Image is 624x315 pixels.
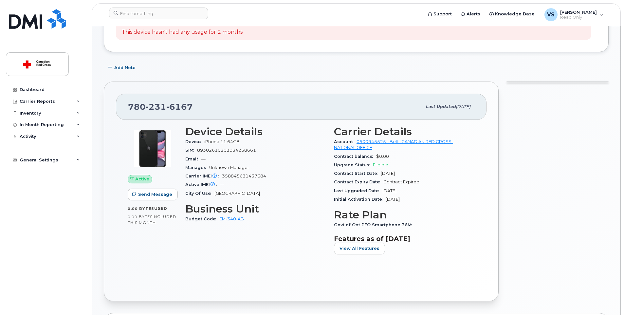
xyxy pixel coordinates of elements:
span: included this month [128,214,176,225]
span: Initial Activation Date [334,197,386,202]
span: Account [334,139,357,144]
span: Active [135,176,149,182]
span: 780 [128,102,193,112]
button: View All Features [334,243,385,254]
img: iPhone_11.jpg [133,129,172,168]
span: Active IMEI [185,182,220,187]
span: Knowledge Base [495,11,535,17]
button: Add Note [104,62,141,74]
span: [DATE] [382,188,396,193]
span: 231 [146,102,166,112]
a: Alerts [456,8,485,21]
span: Alerts [467,11,480,17]
span: Email [185,157,201,161]
span: Contract Start Date [334,171,381,176]
span: Add Note [114,65,136,71]
span: [DATE] [381,171,395,176]
h3: Rate Plan [334,209,475,221]
span: SIM [185,148,197,153]
span: Device [185,139,204,144]
span: Manager [185,165,209,170]
p: This device hasn't had any usage for 2 months [122,28,243,36]
span: Contract Expired [383,179,419,184]
span: Send Message [138,191,172,197]
input: Find something... [109,8,208,19]
h3: Carrier Details [334,126,475,138]
span: [DATE] [456,104,470,109]
button: Send Message [128,189,178,200]
span: Last Upgraded Date [334,188,382,193]
span: Last updated [426,104,456,109]
span: [PERSON_NAME] [560,9,597,15]
span: VS [547,11,555,19]
span: Support [433,11,452,17]
span: Budget Code [185,216,219,221]
span: 6167 [166,102,193,112]
span: 0.00 Bytes [128,214,153,219]
a: 0500945525 - Bell - CANADIAN RED CROSS- NATIONAL OFFICE [334,139,453,150]
span: Contract balance [334,154,376,159]
div: Vitalie Sclifos [540,8,608,21]
span: 0.00 Bytes [128,206,154,211]
span: Read Only [560,15,597,20]
span: Contract Expiry Date [334,179,383,184]
span: View All Features [340,245,379,251]
span: — [220,182,224,187]
span: [DATE] [386,197,400,202]
span: used [154,206,167,211]
h3: Business Unit [185,203,326,215]
span: Carrier IMEI [185,174,222,178]
span: 358845631437684 [222,174,266,178]
span: Govt of Ont PFO Smartphone 36M [334,222,415,227]
span: — [201,157,206,161]
span: Eligible [373,162,388,167]
span: Unknown Manager [209,165,249,170]
a: EM-340-AB [219,216,244,221]
h3: Features as of [DATE] [334,235,475,243]
a: Knowledge Base [485,8,539,21]
span: iPhone 11 64GB [204,139,240,144]
span: Upgrade Status [334,162,373,167]
a: Support [423,8,456,21]
span: [GEOGRAPHIC_DATA] [214,191,260,196]
span: City Of Use [185,191,214,196]
h3: Device Details [185,126,326,138]
span: $0.00 [376,154,389,159]
span: 89302610203034258661 [197,148,256,153]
